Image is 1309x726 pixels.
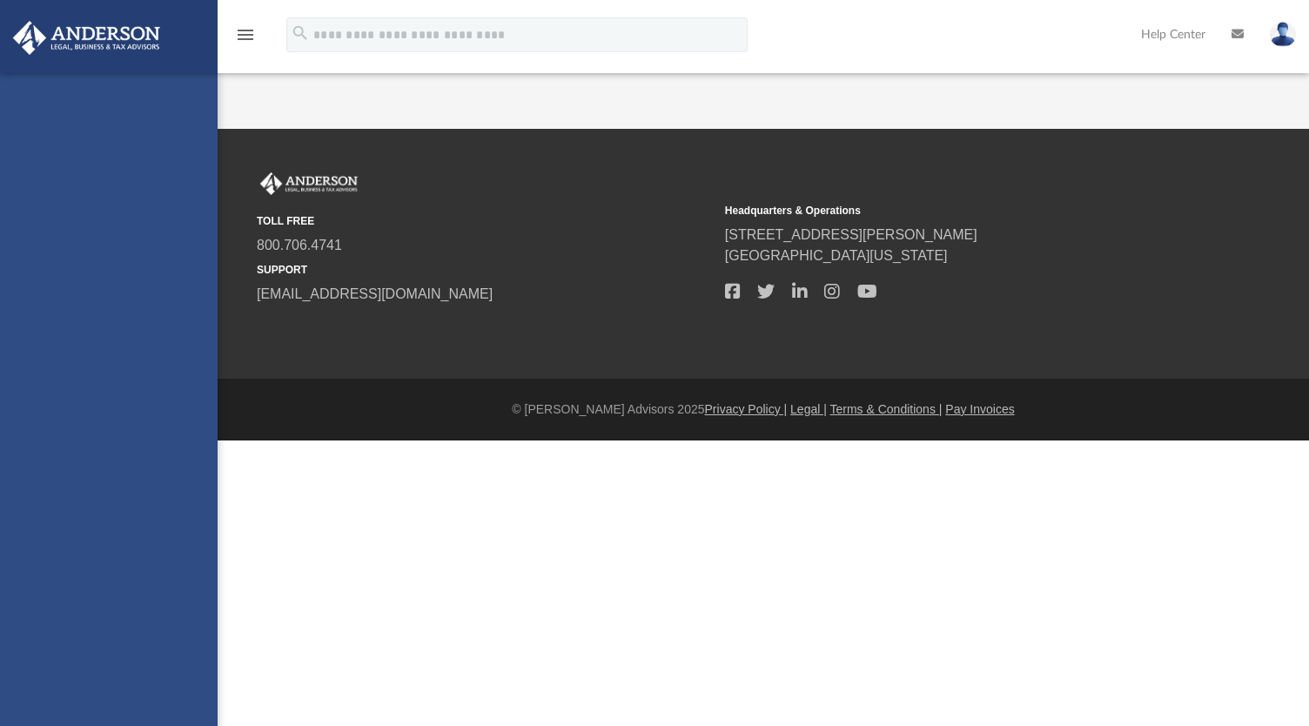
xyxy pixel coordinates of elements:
i: search [291,24,310,43]
div: © [PERSON_NAME] Advisors 2025 [218,400,1309,419]
i: menu [235,24,256,45]
small: SUPPORT [257,262,713,278]
small: Headquarters & Operations [725,203,1181,218]
a: menu [235,33,256,45]
a: Legal | [790,402,827,416]
a: [EMAIL_ADDRESS][DOMAIN_NAME] [257,286,493,301]
a: Privacy Policy | [705,402,788,416]
img: Anderson Advisors Platinum Portal [257,172,361,195]
img: Anderson Advisors Platinum Portal [8,21,165,55]
img: User Pic [1270,22,1296,47]
a: [GEOGRAPHIC_DATA][US_STATE] [725,248,948,263]
a: Pay Invoices [945,402,1014,416]
a: 800.706.4741 [257,238,342,252]
a: [STREET_ADDRESS][PERSON_NAME] [725,227,977,242]
small: TOLL FREE [257,213,713,229]
a: Terms & Conditions | [830,402,943,416]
